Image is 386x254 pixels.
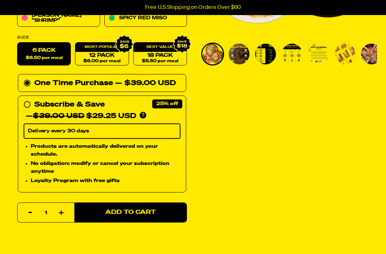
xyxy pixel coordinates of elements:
[17,43,71,66] label: 6 Pack
[360,43,383,65] li: Go to slide 7
[26,56,63,60] span: $6.50 per meal
[201,43,377,65] div: PDP main carousel thumbnails
[31,142,180,158] li: Products are automatically delivered on your schedule.
[83,59,120,64] span: $6.00 per meal
[145,4,241,11] p: Free U.S Shipping on Orders Over $60
[361,44,382,64] img: Variety Vol. 1
[104,9,187,27] a: Spicy Red Miso
[17,36,187,40] label: Size
[24,78,180,89] div: One Time Purchase
[142,59,178,64] span: $5.50 per meal
[228,43,251,65] li: Go to slide 2
[281,43,303,65] li: Go to slide 4
[201,43,224,65] li: Go to slide 1
[202,44,223,64] img: Variety Vol. 1
[26,111,136,122] div: — $29.25 USD
[255,44,276,64] img: Variety Vol. 1
[133,43,187,66] a: 18 Pack$5.50 per meal
[33,113,84,120] del: $39.00 USD
[75,43,129,66] a: 12 Pack$6.00 per meal
[22,203,70,223] input: quantity
[74,202,187,223] button: Add to Cart
[333,43,356,65] li: Go to slide 6
[31,160,180,176] li: No obligation: modify or cancel your subscription anytime
[335,44,355,64] img: Variety Vol. 1
[307,43,330,65] li: Go to slide 5
[34,99,105,111] div: Subscribe & Save
[17,9,100,27] a: [PERSON_NAME] "Shrimp"
[308,44,329,64] img: Variety Vol. 1
[115,78,176,89] div: — $39.00 USD
[254,43,277,65] li: Go to slide 3
[282,44,302,64] img: Variety Vol. 1
[105,209,156,215] span: Add to Cart
[229,44,249,64] img: Variety Vol. 1
[4,221,67,250] iframe: Marketing Popup
[31,177,180,185] li: Loyalty Program with free gifts
[24,124,180,139] select: Subscribe & Save —$39.00 USD$29.25 USD Products are automatically delivered on your schedule. No ...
